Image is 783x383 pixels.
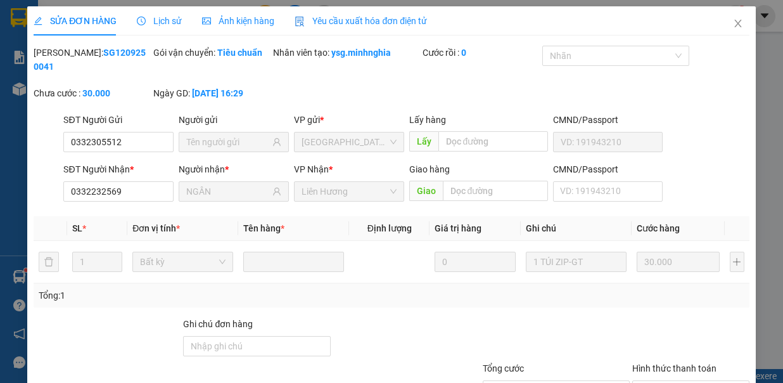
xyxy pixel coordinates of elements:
input: Dọc đường [438,131,548,152]
span: Giá trị hàng [435,223,481,233]
input: VD: 191943210 [553,132,663,152]
th: Ghi chú [521,216,632,241]
span: Định lượng [367,223,412,233]
span: close [733,18,743,29]
input: Tên người gửi [186,135,270,149]
div: Gói vận chuyển: [153,46,271,60]
div: Tổng: 1 [39,289,303,302]
button: plus [730,252,744,272]
span: Ảnh kiện hàng [202,16,274,26]
span: Bất kỳ [140,252,226,271]
span: Tổng cước [483,363,524,373]
div: CMND/Passport [553,162,663,176]
input: 0 [435,252,515,272]
span: user [272,187,281,196]
img: icon [295,16,305,27]
input: Ghi chú đơn hàng [183,336,330,356]
b: ysg.minhnghia [331,48,391,58]
b: [DATE] 16:29 [192,88,243,98]
input: VD: Bàn, Ghế [243,252,344,272]
div: VP gửi [294,113,404,127]
input: Ghi Chú [526,252,627,272]
span: Đơn vị tính [132,223,180,233]
span: Lịch sử [137,16,182,26]
b: Tiêu chuẩn [217,48,262,58]
span: SL [72,223,82,233]
span: Yêu cầu xuất hóa đơn điện tử [295,16,427,26]
div: SĐT Người Gửi [63,113,174,127]
div: SĐT Người Nhận [63,162,174,176]
b: 30.000 [82,88,110,98]
div: Người gửi [179,113,289,127]
b: 0 [461,48,466,58]
span: picture [202,16,211,25]
span: VP Nhận [294,164,329,174]
button: Close [720,6,756,42]
div: CMND/Passport [553,113,663,127]
label: Hình thức thanh toán [632,363,716,373]
span: Liên Hương [302,182,397,201]
span: Giao hàng [409,164,450,174]
span: clock-circle [137,16,146,25]
input: Tên người nhận [186,185,270,198]
span: Giao [409,181,443,201]
div: [PERSON_NAME]: [34,46,151,74]
div: Chưa cước : [34,86,151,100]
span: Tên hàng [243,223,284,233]
span: user [272,138,281,146]
span: Sài Gòn [302,133,397,152]
input: 0 [637,252,720,272]
div: Cước rồi : [423,46,540,60]
span: edit [34,16,42,25]
span: SỬA ĐƠN HÀNG [34,16,117,26]
button: delete [39,252,59,272]
span: Lấy hàng [409,115,446,125]
div: Nhân viên tạo: [273,46,420,60]
div: Ngày GD: [153,86,271,100]
input: Dọc đường [443,181,548,201]
span: Lấy [409,131,438,152]
label: Ghi chú đơn hàng [183,319,253,329]
div: Người nhận [179,162,289,176]
span: Cước hàng [637,223,680,233]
